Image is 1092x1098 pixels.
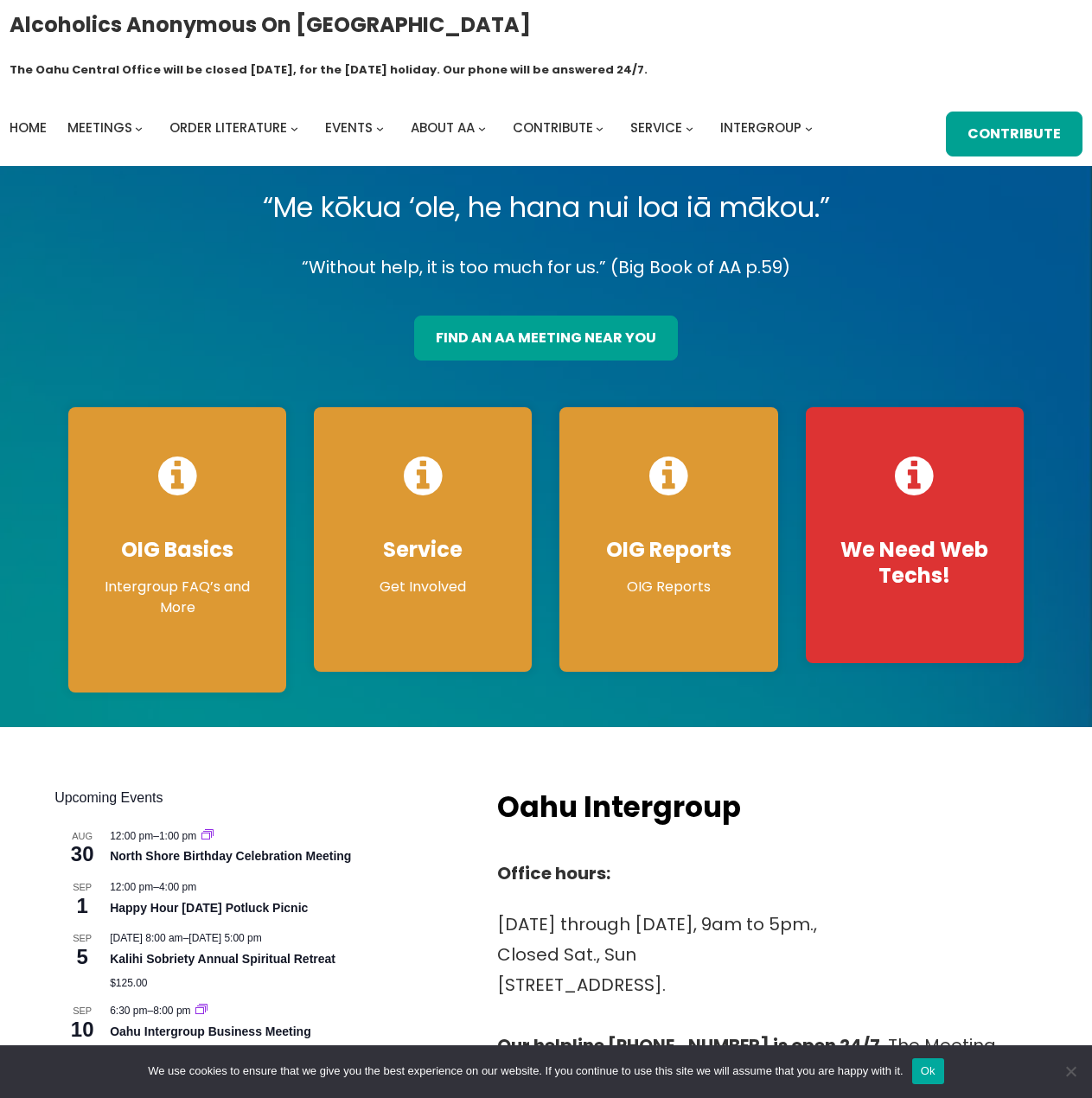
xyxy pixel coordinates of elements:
[497,861,610,885] strong: Office hours:
[513,118,593,137] span: Contribute
[411,118,475,137] span: About AA
[86,537,269,563] h4: OIG Basics
[195,1005,208,1017] a: Event series: Oahu Intergroup Business Meeting
[110,1025,311,1039] a: Oahu Intergroup Business Meeting
[630,118,682,137] span: Service
[135,124,143,132] button: Meetings submenu
[159,881,196,893] span: 4:00 pm
[110,830,153,842] span: 12:00 pm
[912,1058,944,1084] button: Ok
[54,891,110,921] span: 1
[331,537,514,563] h4: Service
[54,880,110,895] span: Sep
[376,124,384,132] button: Events submenu
[10,116,819,140] nav: Intergroup
[54,931,110,946] span: Sep
[596,124,603,132] button: Contribute submenu
[201,830,214,842] a: Event series: North Shore Birthday Celebration Meeting
[110,952,335,967] a: Kalihi Sobriety Annual Spiritual Retreat
[54,788,463,808] h2: Upcoming Events
[10,61,648,79] h1: The Oahu Central Office will be closed [DATE], for the [DATE] holiday. Our phone will be answered...
[110,830,199,842] time: –
[823,537,1006,589] h4: We Need Web Techs!
[67,116,132,140] a: Meetings
[513,116,593,140] a: Contribute
[10,116,47,140] a: Home
[110,932,262,944] time: –
[414,316,678,361] a: find an aa meeting near you
[159,830,196,842] span: 1:00 pm
[10,118,47,137] span: Home
[110,1005,147,1017] span: 6:30 pm
[1062,1063,1079,1080] span: No
[577,577,760,597] p: OIG Reports
[54,942,110,972] span: 5
[577,537,760,563] h4: OIG Reports
[411,116,475,140] a: About AA
[478,124,486,132] button: About AA submenu
[331,577,514,597] p: Get Involved
[110,901,308,916] a: Happy Hour [DATE] Potluck Picnic
[110,849,351,864] a: North Shore Birthday Celebration Meeting
[497,1033,880,1057] strong: Our helpline [PHONE_NUMBER] is open 24/7
[169,118,287,137] span: Order Literature
[54,1004,110,1018] span: Sep
[54,183,1038,232] p: “Me kōkua ‘ole, he hana nui loa iā mākou.”
[630,116,682,140] a: Service
[720,118,801,137] span: Intergroup
[86,577,269,618] p: Intergroup FAQ’s and More
[805,124,813,132] button: Intergroup submenu
[325,116,373,140] a: Events
[686,124,693,132] button: Service submenu
[153,1005,190,1017] span: 8:00 pm
[54,252,1038,283] p: “Without help, it is too much for us.” (Big Book of AA p.59)
[325,118,373,137] span: Events
[67,118,132,137] span: Meetings
[497,788,914,828] h2: Oahu Intergroup
[10,6,531,43] a: Alcoholics Anonymous on [GEOGRAPHIC_DATA]
[110,1005,194,1017] time: –
[54,839,110,869] span: 30
[110,881,153,893] span: 12:00 pm
[148,1063,903,1080] span: We use cookies to ensure that we give you the best experience on our website. If you continue to ...
[720,116,801,140] a: Intergroup
[946,112,1082,156] a: Contribute
[188,932,261,944] span: [DATE] 5:00 pm
[110,977,147,989] span: $125.00
[110,881,196,893] time: –
[291,124,298,132] button: Order Literature submenu
[54,829,110,844] span: Aug
[54,1015,110,1044] span: 10
[110,932,182,944] span: [DATE] 8:00 am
